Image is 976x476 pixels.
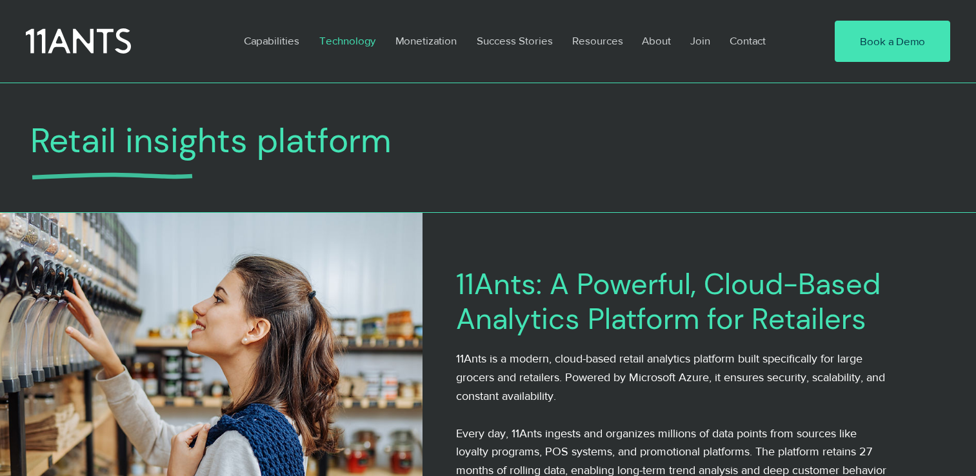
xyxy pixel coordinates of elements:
span: Book a Demo [860,34,925,49]
p: Technology [313,26,382,55]
nav: Site [234,26,795,55]
a: Contact [720,26,777,55]
p: About [635,26,677,55]
a: Monetization [386,26,467,55]
p: Resources [566,26,630,55]
p: Capabilities [237,26,306,55]
a: Resources [563,26,632,55]
span: 11Ants is a modern, cloud-based retail analytics platform built specifically for large grocers an... [456,352,885,402]
span: Retail insights platform [30,118,391,163]
p: Monetization [389,26,463,55]
a: Book a Demo [835,21,950,62]
a: Technology [310,26,386,55]
a: Capabilities [234,26,310,55]
a: About [632,26,681,55]
a: Join [681,26,720,55]
p: Join [684,26,717,55]
p: Contact [723,26,772,55]
a: Success Stories [467,26,563,55]
span: 11Ants: A Powerful, Cloud-Based Analytics Platform for Retailers [456,265,881,338]
p: Success Stories [470,26,559,55]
